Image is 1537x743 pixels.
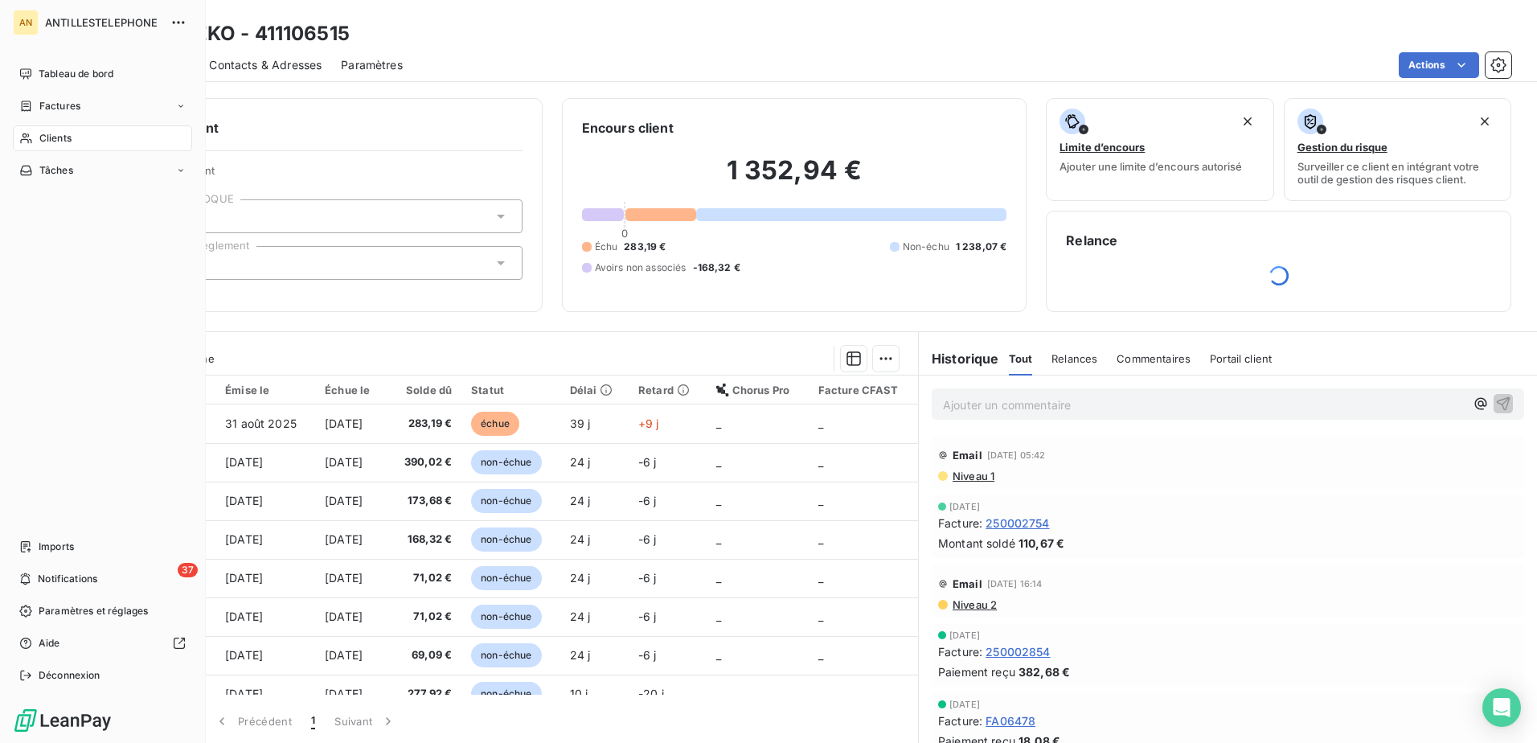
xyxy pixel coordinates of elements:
[38,572,97,586] span: Notifications
[396,609,452,625] span: 71,02 €
[97,118,523,138] h6: Informations client
[986,515,1049,532] span: 250002754
[570,417,591,430] span: 39 j
[39,668,100,683] span: Déconnexion
[13,10,39,35] div: AN
[396,416,452,432] span: 283,19 €
[471,643,541,667] span: non-échue
[39,604,148,618] span: Paramètres et réglages
[1066,231,1491,250] h6: Relance
[396,493,452,509] span: 173,68 €
[204,704,301,738] button: Précédent
[325,494,363,507] span: [DATE]
[938,535,1015,552] span: Montant soldé
[325,687,363,700] span: [DATE]
[818,648,823,662] span: _
[716,532,721,546] span: _
[582,154,1007,203] h2: 1 352,94 €
[716,687,721,700] span: _
[39,163,73,178] span: Tâches
[638,687,664,700] span: -20 j
[39,636,60,651] span: Aide
[225,417,297,430] span: 31 août 2025
[570,384,619,396] div: Délai
[949,630,980,640] span: [DATE]
[987,579,1043,589] span: [DATE] 16:14
[570,455,591,469] span: 24 j
[471,489,541,513] span: non-échue
[1060,160,1242,173] span: Ajouter une limite d’encours autorisé
[396,532,452,548] span: 168,32 €
[716,455,721,469] span: _
[301,704,325,738] button: 1
[953,577,982,590] span: Email
[39,540,74,554] span: Imports
[13,708,113,733] img: Logo LeanPay
[949,502,980,511] span: [DATE]
[570,571,591,585] span: 24 j
[951,470,994,482] span: Niveau 1
[1019,535,1064,552] span: 110,67 €
[638,384,697,396] div: Retard
[39,131,72,146] span: Clients
[1284,98,1511,201] button: Gestion du risqueSurveiller ce client en intégrant votre outil de gestion des risques client.
[225,571,263,585] span: [DATE]
[1051,352,1097,365] span: Relances
[818,417,823,430] span: _
[818,571,823,585] span: _
[818,455,823,469] span: _
[818,532,823,546] span: _
[582,118,674,138] h6: Encours client
[1399,52,1479,78] button: Actions
[818,384,908,396] div: Facture CFAST
[951,598,997,611] span: Niveau 2
[325,384,376,396] div: Échue le
[225,384,305,396] div: Émise le
[471,605,541,629] span: non-échue
[638,610,657,623] span: -6 j
[325,610,363,623] span: [DATE]
[986,712,1035,729] span: FA06478
[471,384,550,396] div: Statut
[595,240,618,254] span: Échu
[396,647,452,663] span: 69,09 €
[341,57,403,73] span: Paramètres
[1019,663,1070,680] span: 382,68 €
[638,494,657,507] span: -6 j
[1009,352,1033,365] span: Tout
[325,417,363,430] span: [DATE]
[311,713,315,729] span: 1
[716,384,799,396] div: Chorus Pro
[570,532,591,546] span: 24 j
[987,450,1046,460] span: [DATE] 05:42
[396,686,452,702] span: 277,92 €
[471,682,541,706] span: non-échue
[1482,688,1521,727] div: Open Intercom Messenger
[621,227,628,240] span: 0
[325,704,406,738] button: Suivant
[471,527,541,552] span: non-échue
[225,687,263,700] span: [DATE]
[45,16,161,29] span: ANTILLESTELEPHONE
[325,571,363,585] span: [DATE]
[595,261,687,275] span: Avoirs non associés
[570,648,591,662] span: 24 j
[956,240,1007,254] span: 1 238,07 €
[693,261,740,275] span: -168,32 €
[1117,352,1191,365] span: Commentaires
[938,663,1015,680] span: Paiement reçu
[938,515,982,532] span: Facture :
[225,610,263,623] span: [DATE]
[396,384,452,396] div: Solde dû
[953,449,982,462] span: Email
[39,99,80,113] span: Factures
[1046,98,1273,201] button: Limite d’encoursAjouter une limite d’encours autorisé
[13,630,192,656] a: Aide
[325,532,363,546] span: [DATE]
[471,566,541,590] span: non-échue
[39,67,113,81] span: Tableau de bord
[1060,141,1145,154] span: Limite d’encours
[949,700,980,709] span: [DATE]
[129,164,523,187] span: Propriétés Client
[1297,160,1498,186] span: Surveiller ce client en intégrant votre outil de gestion des risques client.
